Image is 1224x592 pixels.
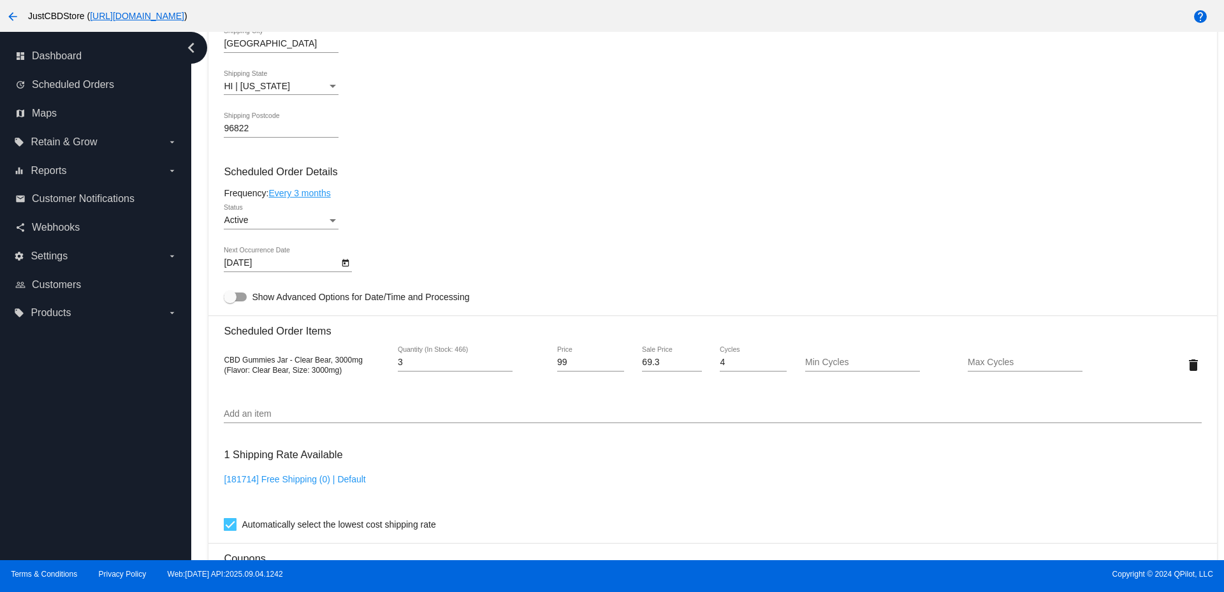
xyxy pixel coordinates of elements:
i: arrow_drop_down [167,308,177,318]
a: update Scheduled Orders [15,75,177,95]
i: dashboard [15,51,25,61]
input: Shipping City [224,39,339,49]
span: Copyright © 2024 QPilot, LLC [623,570,1213,579]
span: Show Advanced Options for Date/Time and Processing [252,291,469,303]
span: Webhooks [32,222,80,233]
h3: 1 Shipping Rate Available [224,441,342,468]
h3: Scheduled Order Details [224,166,1201,178]
a: [181714] Free Shipping (0) | Default [224,474,365,484]
input: Cycles [720,357,787,368]
i: share [15,222,25,233]
span: Retain & Grow [31,136,97,148]
input: Min Cycles [805,357,920,368]
a: Every 3 months [268,188,330,198]
a: dashboard Dashboard [15,46,177,66]
i: map [15,108,25,119]
i: arrow_drop_down [167,137,177,147]
span: Reports [31,165,66,177]
mat-icon: arrow_back [5,9,20,24]
span: Dashboard [32,50,82,62]
span: Customers [32,279,81,291]
span: HI | [US_STATE] [224,81,289,91]
input: Shipping Postcode [224,124,339,134]
input: Next Occurrence Date [224,258,339,268]
div: Frequency: [224,188,1201,198]
input: Price [557,357,624,368]
span: Maps [32,108,57,119]
i: update [15,80,25,90]
a: map Maps [15,103,177,124]
span: Products [31,307,71,319]
h3: Scheduled Order Items [224,315,1201,337]
i: arrow_drop_down [167,166,177,176]
input: Max Cycles [968,357,1082,368]
i: equalizer [14,166,24,176]
i: email [15,194,25,204]
mat-select: Status [224,215,339,226]
button: Open calendar [339,256,352,269]
a: share Webhooks [15,217,177,238]
span: Automatically select the lowest cost shipping rate [242,517,435,532]
span: JustCBDStore ( ) [28,11,187,21]
span: Settings [31,250,68,262]
i: settings [14,251,24,261]
a: Terms & Conditions [11,570,77,579]
a: Web:[DATE] API:2025.09.04.1242 [168,570,283,579]
span: Customer Notifications [32,193,135,205]
i: arrow_drop_down [167,251,177,261]
i: people_outline [15,280,25,290]
span: Scheduled Orders [32,79,114,90]
h3: Coupons [224,543,1201,565]
input: Add an item [224,409,1201,419]
span: CBD Gummies Jar - Clear Bear, 3000mg (Flavor: Clear Bear, Size: 3000mg) [224,356,362,375]
i: chevron_left [181,38,201,58]
mat-icon: delete [1186,357,1201,373]
input: Sale Price [642,357,701,368]
a: email Customer Notifications [15,189,177,209]
span: Active [224,215,248,225]
i: local_offer [14,137,24,147]
a: Privacy Policy [99,570,147,579]
input: Quantity (In Stock: 466) [398,357,513,368]
mat-select: Shipping State [224,82,339,92]
a: [URL][DOMAIN_NAME] [90,11,184,21]
i: local_offer [14,308,24,318]
a: people_outline Customers [15,275,177,295]
mat-icon: help [1193,9,1208,24]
